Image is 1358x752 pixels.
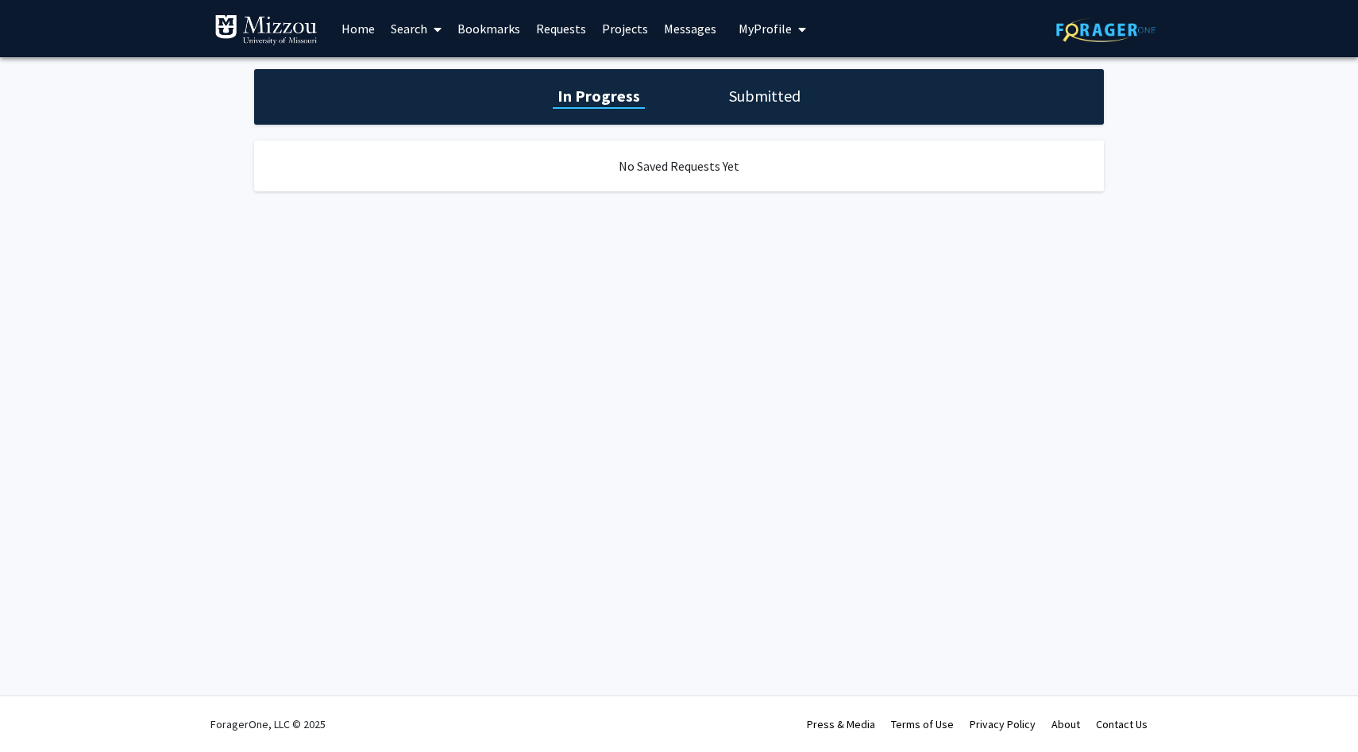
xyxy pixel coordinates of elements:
[254,141,1104,191] div: No Saved Requests Yet
[528,1,594,56] a: Requests
[334,1,383,56] a: Home
[594,1,656,56] a: Projects
[724,85,805,107] h1: Submitted
[1051,717,1080,731] a: About
[449,1,528,56] a: Bookmarks
[12,681,68,740] iframe: Chat
[970,717,1036,731] a: Privacy Policy
[1096,717,1148,731] a: Contact Us
[214,14,318,46] img: University of Missouri Logo
[210,696,326,752] div: ForagerOne, LLC © 2025
[739,21,792,37] span: My Profile
[807,717,875,731] a: Press & Media
[656,1,724,56] a: Messages
[383,1,449,56] a: Search
[553,85,645,107] h1: In Progress
[1056,17,1155,42] img: ForagerOne Logo
[891,717,954,731] a: Terms of Use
